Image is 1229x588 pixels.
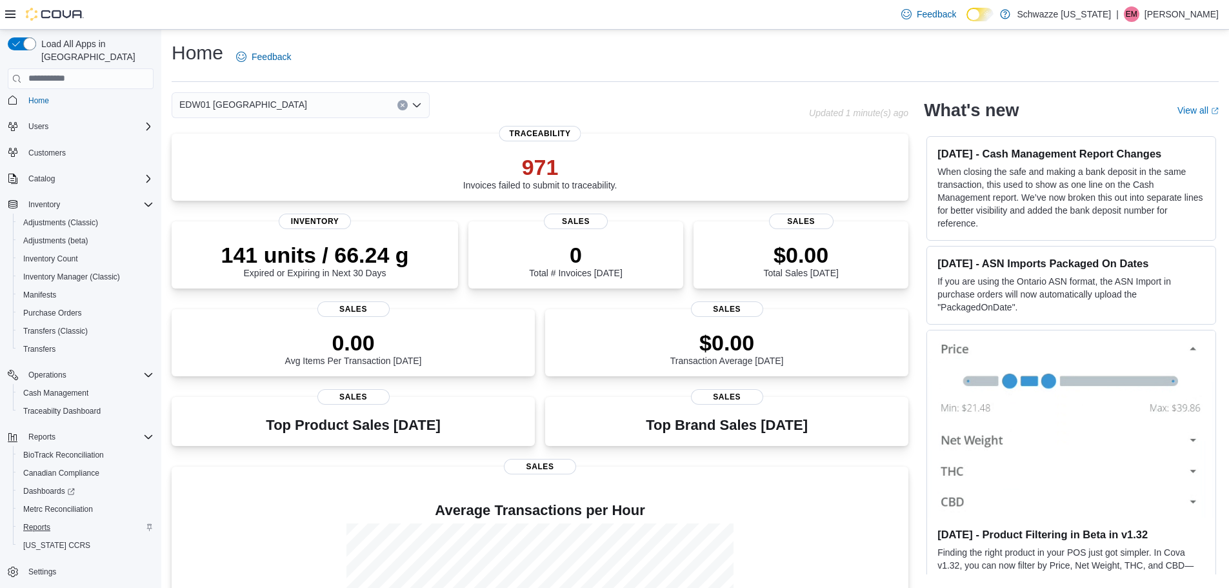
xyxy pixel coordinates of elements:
span: Transfers (Classic) [23,326,88,336]
span: Purchase Orders [23,308,82,318]
h3: Top Product Sales [DATE] [266,418,440,433]
p: 141 units / 66.24 g [221,242,409,268]
a: Customers [23,145,71,161]
p: When closing the safe and making a bank deposit in the same transaction, this used to show as one... [937,165,1205,230]
span: Canadian Compliance [18,465,154,481]
span: Cash Management [23,388,88,398]
button: Catalog [3,170,159,188]
span: Feedback [917,8,956,21]
a: Manifests [18,287,61,303]
a: Transfers [18,341,61,357]
button: Inventory Count [13,250,159,268]
a: Reports [18,520,55,535]
a: Transfers (Classic) [18,323,93,339]
span: Sales [317,389,390,405]
button: Transfers (Classic) [13,322,159,340]
button: Inventory Manager (Classic) [13,268,159,286]
button: Traceabilty Dashboard [13,402,159,420]
p: [PERSON_NAME] [1144,6,1219,22]
a: [US_STATE] CCRS [18,538,95,553]
span: Catalog [28,174,55,184]
span: EDW01 [GEOGRAPHIC_DATA] [179,97,307,112]
span: Transfers (Classic) [18,323,154,339]
span: Dashboards [18,483,154,499]
span: Customers [28,148,66,158]
h1: Home [172,40,223,66]
h3: [DATE] - Cash Management Report Changes [937,147,1205,160]
span: Inventory [279,214,351,229]
span: Sales [769,214,834,229]
a: Feedback [231,44,296,70]
p: $0.00 [670,330,784,356]
p: If you are using the Ontario ASN format, the ASN Import in purchase orders will now automatically... [937,275,1205,314]
span: Metrc Reconciliation [23,504,93,514]
span: Reports [23,429,154,445]
button: Catalog [23,171,60,187]
button: Reports [3,428,159,446]
span: Sales [691,301,763,317]
span: Washington CCRS [18,538,154,553]
span: Sales [544,214,608,229]
span: Adjustments (beta) [18,233,154,248]
button: Operations [23,367,72,383]
a: Inventory Count [18,251,83,267]
a: Adjustments (beta) [18,233,94,248]
button: Manifests [13,286,159,304]
span: [US_STATE] CCRS [23,540,90,551]
div: Transaction Average [DATE] [670,330,784,366]
a: Traceabilty Dashboard [18,403,106,419]
p: Updated 1 minute(s) ago [809,108,908,118]
button: Customers [3,143,159,162]
span: Purchase Orders [18,305,154,321]
span: Operations [28,370,66,380]
span: BioTrack Reconciliation [23,450,104,460]
span: Home [23,92,154,108]
button: [US_STATE] CCRS [13,536,159,554]
span: Feedback [252,50,291,63]
span: Inventory Count [23,254,78,264]
a: Dashboards [13,482,159,500]
div: Invoices failed to submit to traceability. [463,154,617,190]
a: Purchase Orders [18,305,87,321]
p: $0.00 [763,242,838,268]
button: Inventory [23,197,65,212]
span: Manifests [18,287,154,303]
button: Operations [3,366,159,384]
span: BioTrack Reconciliation [18,447,154,463]
span: Canadian Compliance [23,468,99,478]
p: Schwazze [US_STATE] [1017,6,1111,22]
a: Cash Management [18,385,94,401]
span: Sales [504,459,576,474]
span: Adjustments (Classic) [18,215,154,230]
div: Eric McQueen [1124,6,1139,22]
span: Adjustments (beta) [23,236,88,246]
h3: [DATE] - Product Filtering in Beta in v1.32 [937,528,1205,541]
span: Inventory Manager (Classic) [18,269,154,285]
span: Adjustments (Classic) [23,218,98,228]
button: Cash Management [13,384,159,402]
span: EM [1126,6,1137,22]
span: Inventory [23,197,154,212]
a: Adjustments (Classic) [18,215,103,230]
span: Settings [28,567,56,577]
button: Reports [13,518,159,536]
a: BioTrack Reconciliation [18,447,109,463]
button: Transfers [13,340,159,358]
p: 0.00 [285,330,422,356]
span: Home [28,96,49,106]
button: Adjustments (beta) [13,232,159,250]
span: Reports [18,520,154,535]
span: Load All Apps in [GEOGRAPHIC_DATA] [36,37,154,63]
span: Manifests [23,290,56,300]
span: Users [28,121,48,132]
img: Cova [26,8,84,21]
button: Settings [3,562,159,581]
span: Metrc Reconciliation [18,502,154,517]
button: Purchase Orders [13,304,159,322]
span: Dashboards [23,486,75,496]
a: Canadian Compliance [18,465,105,481]
span: Customers [23,145,154,161]
button: Reports [23,429,61,445]
button: Home [3,91,159,110]
button: Users [3,117,159,136]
